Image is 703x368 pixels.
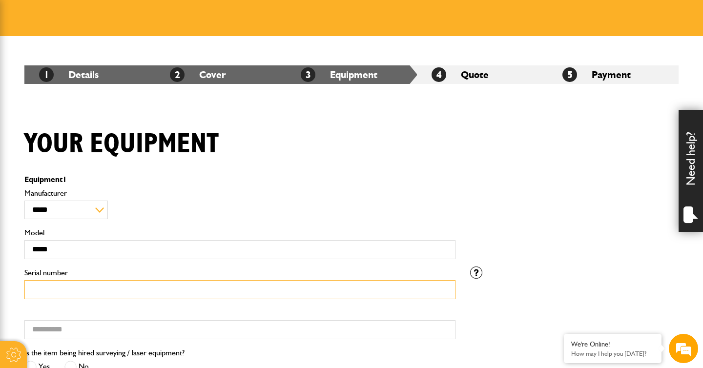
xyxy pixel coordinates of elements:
[13,119,178,141] input: Enter your email address
[170,69,226,81] a: 2Cover
[571,340,654,348] div: We're Online!
[160,5,184,28] div: Minimize live chat window
[133,301,177,314] em: Start Chat
[24,349,185,357] label: Is the item being hired surveying / laser equipment?
[417,65,548,84] li: Quote
[13,148,178,169] input: Enter your phone number
[13,90,178,112] input: Enter your last name
[432,67,446,82] span: 4
[17,54,41,68] img: d_20077148190_company_1631870298795_20077148190
[24,176,455,184] p: Equipment
[62,175,67,184] span: 1
[51,55,164,67] div: Chat with us now
[170,67,185,82] span: 2
[24,269,455,277] label: Serial number
[13,177,178,292] textarea: Type your message and hit 'Enter'
[679,110,703,232] div: Need help?
[571,350,654,357] p: How may I help you today?
[39,67,54,82] span: 1
[301,67,315,82] span: 3
[39,69,99,81] a: 1Details
[562,67,577,82] span: 5
[548,65,679,84] li: Payment
[24,229,455,237] label: Model
[24,128,219,161] h1: Your equipment
[286,65,417,84] li: Equipment
[24,189,455,197] label: Manufacturer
